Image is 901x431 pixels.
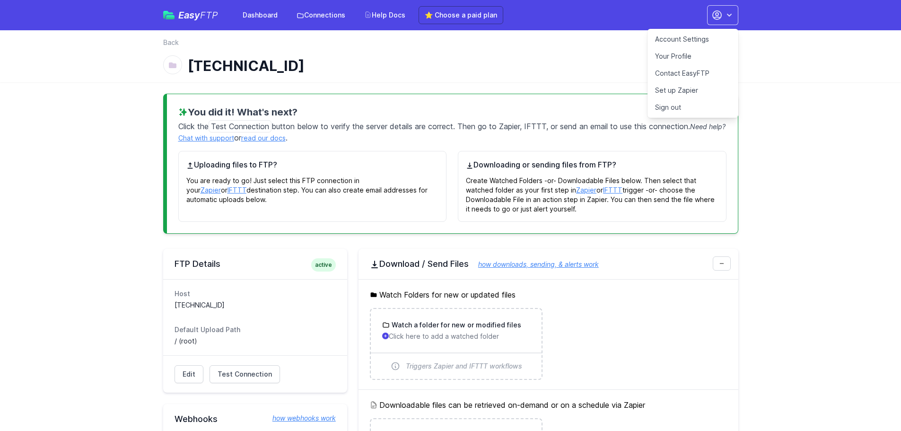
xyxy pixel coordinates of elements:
[647,31,738,48] a: Account Settings
[210,365,280,383] a: Test Connection
[370,258,727,270] h2: Download / Send Files
[466,159,718,170] h4: Downloading or sending files from FTP?
[178,10,218,20] span: Easy
[576,186,596,194] a: Zapier
[370,399,727,411] h5: Downloadable files can be retrieved on-demand or on a schedule via Zapier
[382,332,530,341] p: Click here to add a watched folder
[178,106,726,119] h3: You did it! What's next?
[175,413,336,425] h2: Webhooks
[218,369,272,379] span: Test Connection
[188,57,671,74] h1: [TECHNICAL_ID]
[175,336,336,346] dd: / (root)
[178,119,726,143] p: Click the button below to verify the server details are correct. Then go to Zapier, IFTTT, or sen...
[359,7,411,24] a: Help Docs
[466,170,718,214] p: Create Watched Folders -or- Downloadable Files below. Then select that watched folder as your fir...
[175,365,203,383] a: Edit
[370,289,727,300] h5: Watch Folders for new or updated files
[163,11,175,19] img: easyftp_logo.png
[647,65,738,82] a: Contact EasyFTP
[209,120,271,132] span: Test Connection
[291,7,351,24] a: Connections
[390,320,521,330] h3: Watch a folder for new or modified files
[186,159,439,170] h4: Uploading files to FTP?
[163,38,738,53] nav: Breadcrumb
[311,258,336,272] span: active
[163,10,218,20] a: EasyFTP
[175,325,336,334] dt: Default Upload Path
[201,186,221,194] a: Zapier
[371,309,542,379] a: Watch a folder for new or modified files Click here to add a watched folder Triggers Zapier and I...
[175,300,336,310] dd: [TECHNICAL_ID]
[854,384,890,420] iframe: Drift Widget Chat Controller
[647,82,738,99] a: Set up Zapier
[647,48,738,65] a: Your Profile
[263,413,336,423] a: how webhooks work
[406,361,522,371] span: Triggers Zapier and IFTTT workflows
[419,6,503,24] a: ⭐ Choose a paid plan
[175,289,336,299] dt: Host
[178,134,234,142] a: Chat with support
[237,7,283,24] a: Dashboard
[469,260,599,268] a: how downloads, sending, & alerts work
[647,99,738,116] a: Sign out
[603,186,622,194] a: IFTTT
[241,134,286,142] a: read our docs
[175,258,336,270] h2: FTP Details
[163,38,179,47] a: Back
[186,170,439,204] p: You are ready to go! Just select this FTP connection in your or destination step. You can also cr...
[690,123,726,131] span: Need help?
[200,9,218,21] span: FTP
[227,186,246,194] a: IFTTT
